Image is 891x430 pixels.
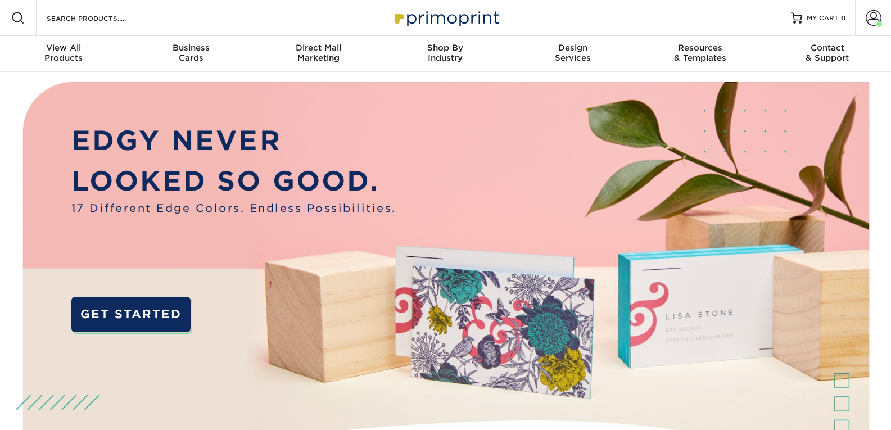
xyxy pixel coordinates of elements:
span: Shop By [382,43,509,53]
div: Industry [382,43,509,63]
span: MY CART [807,13,839,23]
a: BusinessCards [127,36,254,72]
span: Business [127,43,254,53]
span: 17 Different Edge Colors. Endless Possibilities. [71,201,396,217]
a: Contact& Support [764,36,891,72]
span: Contact [764,43,891,53]
div: Cards [127,43,254,63]
span: Resources [636,43,763,53]
input: SEARCH PRODUCTS..... [46,11,155,25]
div: & Support [764,43,891,63]
div: Services [509,43,636,63]
span: 0 [841,14,846,22]
p: EDGY NEVER [71,120,396,160]
div: Marketing [255,43,382,63]
a: Direct MailMarketing [255,36,382,72]
p: LOOKED SO GOOD. [71,161,396,201]
span: Design [509,43,636,53]
a: Shop ByIndustry [382,36,509,72]
a: Resources& Templates [636,36,763,72]
div: & Templates [636,43,763,63]
span: Direct Mail [255,43,382,53]
a: DesignServices [509,36,636,72]
img: Primoprint [390,6,502,30]
a: GET STARTED [71,297,191,332]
